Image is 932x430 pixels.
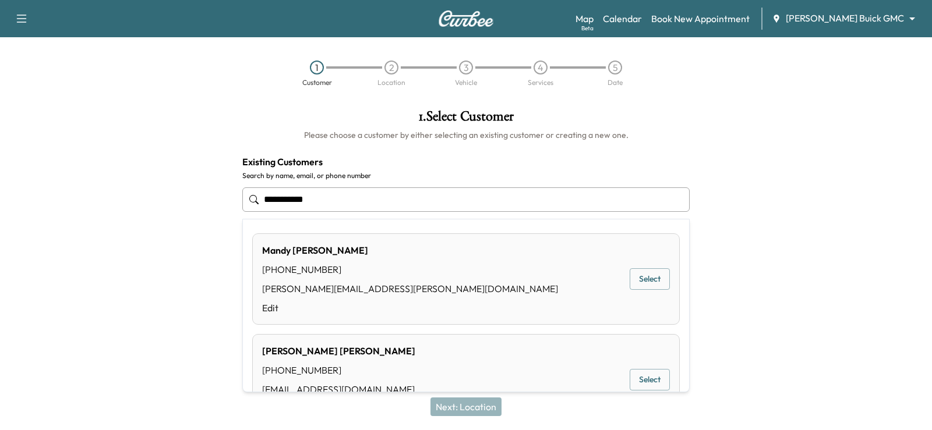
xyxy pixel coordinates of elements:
[576,12,594,26] a: MapBeta
[262,262,558,276] div: [PHONE_NUMBER]
[438,10,494,27] img: Curbee Logo
[302,79,332,86] div: Customer
[242,155,690,169] h4: Existing Customers
[608,61,622,74] div: 5
[608,79,623,86] div: Date
[242,109,690,129] h1: 1 . Select Customer
[384,61,398,74] div: 2
[262,382,415,396] div: [EMAIL_ADDRESS][DOMAIN_NAME]
[262,301,558,315] a: Edit
[630,268,670,290] button: Select
[603,12,642,26] a: Calendar
[534,61,548,74] div: 4
[459,61,473,74] div: 3
[262,243,558,257] div: Mandy [PERSON_NAME]
[262,363,415,377] div: [PHONE_NUMBER]
[528,79,553,86] div: Services
[651,12,750,26] a: Book New Appointment
[242,129,690,141] h6: Please choose a customer by either selecting an existing customer or creating a new one.
[377,79,405,86] div: Location
[786,12,904,25] span: [PERSON_NAME] Buick GMC
[262,344,415,358] div: [PERSON_NAME] [PERSON_NAME]
[242,171,690,180] label: Search by name, email, or phone number
[455,79,477,86] div: Vehicle
[262,282,558,296] div: [PERSON_NAME][EMAIL_ADDRESS][PERSON_NAME][DOMAIN_NAME]
[310,61,324,74] div: 1
[630,369,670,390] button: Select
[581,24,594,33] div: Beta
